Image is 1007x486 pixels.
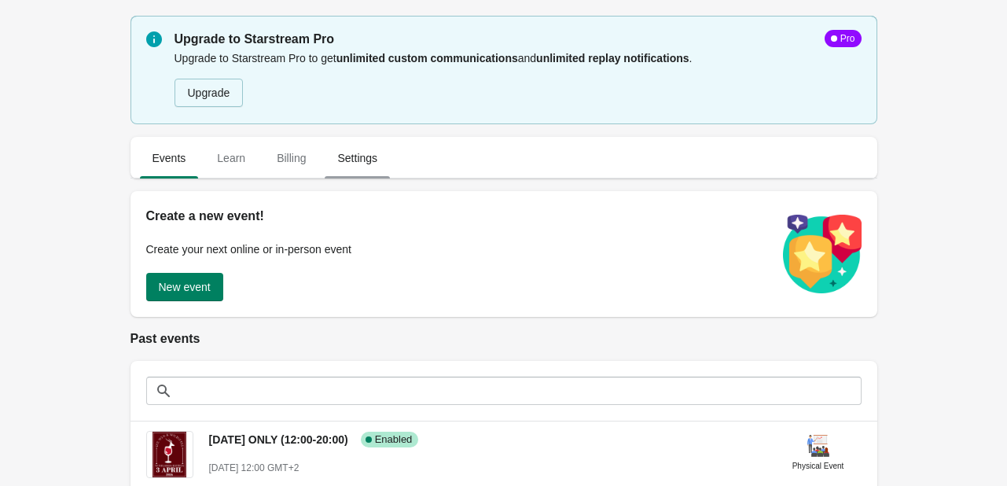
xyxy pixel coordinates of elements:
span: Events [140,144,199,172]
span: [DATE] 12:00 GMT+2 [209,462,300,473]
span: Billing [264,144,318,172]
span: Settings [325,144,390,172]
b: unlimited replay notifications [536,52,689,64]
span: New event [159,281,211,293]
span: Learn [204,144,258,172]
h2: Past events [130,330,877,348]
span: [DATE] ONLY (12:00-20:00) [209,433,348,446]
button: Upgrade [175,79,244,107]
div: Upgrade to Starstream Pro to get and . [175,49,862,109]
p: Create your next online or in-person event [146,241,767,257]
h2: Create a new event! [146,207,767,226]
span: Enabled [375,433,413,446]
div: Pro [837,32,855,45]
span: Upgrade to Starstream Pro [175,30,335,49]
div: Physical Event [792,458,844,474]
img: 3 April 2026 ONLY (12:00-20:00) [153,432,186,477]
img: physical-event-845dc57dcf8a37f45bd70f14adde54f6.png [806,433,831,458]
b: unlimited custom communications [336,52,518,64]
button: New event [146,273,223,301]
